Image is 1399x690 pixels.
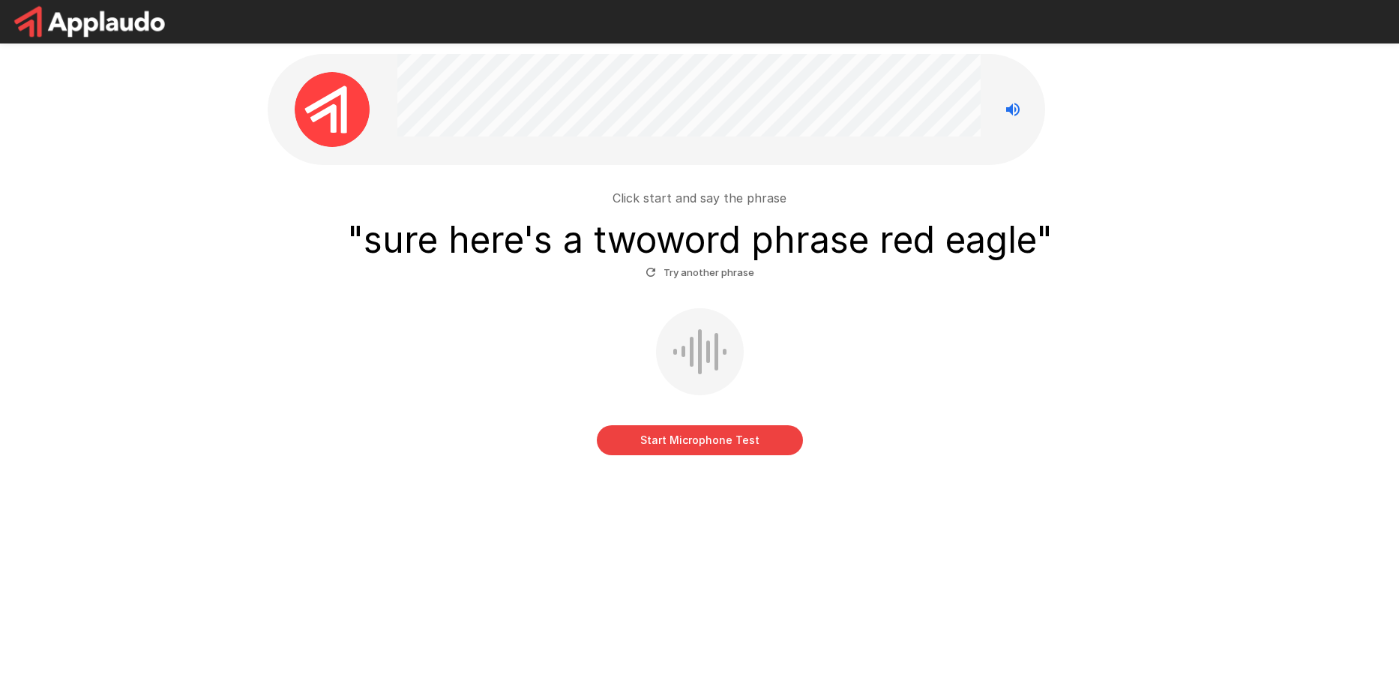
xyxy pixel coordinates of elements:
button: Stop reading questions aloud [998,94,1028,124]
p: Click start and say the phrase [613,189,786,207]
h3: " sure here's a twoword phrase red eagle " [347,219,1053,261]
button: Start Microphone Test [597,425,803,455]
img: applaudo_avatar.png [295,72,370,147]
button: Try another phrase [642,261,758,284]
